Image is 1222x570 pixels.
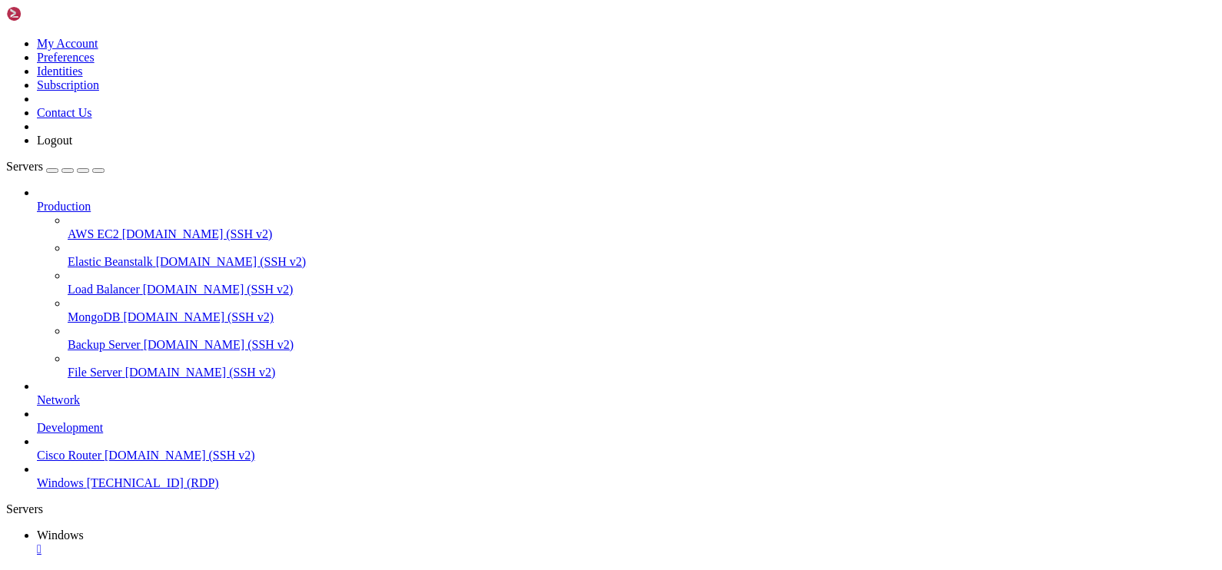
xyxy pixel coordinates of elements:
span: [DOMAIN_NAME] (SSH v2) [122,227,273,240]
a: Windows [TECHNICAL_ID] (RDP) [37,476,1216,490]
a: MongoDB [DOMAIN_NAME] (SSH v2) [68,310,1216,324]
span: File Server [68,366,122,379]
span: Elastic Beanstalk [68,255,153,268]
span: Backup Server [68,338,141,351]
a:  [37,542,1216,556]
li: MongoDB [DOMAIN_NAME] (SSH v2) [68,297,1216,324]
a: Windows [37,529,1216,556]
span: [DOMAIN_NAME] (SSH v2) [143,283,294,296]
li: Elastic Beanstalk [DOMAIN_NAME] (SSH v2) [68,241,1216,269]
span: [DOMAIN_NAME] (SSH v2) [125,366,276,379]
a: Development [37,421,1216,435]
span: [DOMAIN_NAME] (SSH v2) [123,310,274,323]
span: [DOMAIN_NAME] (SSH v2) [144,338,294,351]
span: Windows [37,529,84,542]
a: Contact Us [37,106,92,119]
a: AWS EC2 [DOMAIN_NAME] (SSH v2) [68,227,1216,241]
span: Cisco Router [37,449,101,462]
a: Logout [37,134,72,147]
span: [DOMAIN_NAME] (SSH v2) [156,255,307,268]
li: Backup Server [DOMAIN_NAME] (SSH v2) [68,324,1216,352]
a: File Server [DOMAIN_NAME] (SSH v2) [68,366,1216,379]
span: MongoDB [68,310,120,323]
a: Identities [37,65,83,78]
a: Network [37,393,1216,407]
li: AWS EC2 [DOMAIN_NAME] (SSH v2) [68,214,1216,241]
span: [DOMAIN_NAME] (SSH v2) [105,449,255,462]
li: Load Balancer [DOMAIN_NAME] (SSH v2) [68,269,1216,297]
span: Production [37,200,91,213]
a: Elastic Beanstalk [DOMAIN_NAME] (SSH v2) [68,255,1216,269]
a: Load Balancer [DOMAIN_NAME] (SSH v2) [68,283,1216,297]
a: Production [37,200,1216,214]
li: Windows [TECHNICAL_ID] (RDP) [37,462,1216,490]
span: Servers [6,160,43,173]
li: Production [37,186,1216,379]
li: File Server [DOMAIN_NAME] (SSH v2) [68,352,1216,379]
a: Subscription [37,78,99,91]
a: Servers [6,160,105,173]
a: My Account [37,37,98,50]
li: Network [37,379,1216,407]
span: Development [37,421,103,434]
img: Shellngn [6,6,95,22]
span: AWS EC2 [68,227,119,240]
span: Windows [37,476,84,489]
a: Cisco Router [DOMAIN_NAME] (SSH v2) [37,449,1216,462]
div: Servers [6,502,1216,516]
a: Preferences [37,51,95,64]
span: Network [37,393,80,406]
li: Development [37,407,1216,435]
span: [TECHNICAL_ID] (RDP) [87,476,219,489]
li: Cisco Router [DOMAIN_NAME] (SSH v2) [37,435,1216,462]
span: Load Balancer [68,283,140,296]
a: Backup Server [DOMAIN_NAME] (SSH v2) [68,338,1216,352]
